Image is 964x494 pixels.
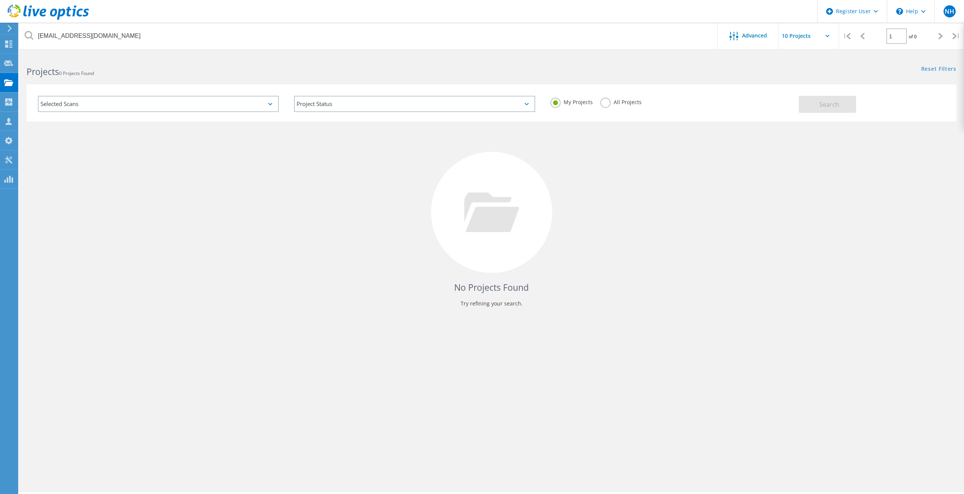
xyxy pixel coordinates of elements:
div: | [839,23,855,50]
span: Search [819,100,839,109]
h4: No Projects Found [34,281,949,294]
p: Try refining your search. [34,298,949,310]
a: Reset Filters [921,66,956,73]
label: My Projects [550,98,593,105]
button: Search [799,96,856,113]
div: Project Status [294,96,535,112]
label: All Projects [600,98,642,105]
div: Selected Scans [38,96,279,112]
span: NH [945,8,954,14]
a: Live Optics Dashboard [8,16,89,21]
svg: \n [896,8,903,15]
div: | [948,23,964,50]
input: Search projects by name, owner, ID, company, etc [19,23,718,49]
b: Projects [27,65,59,78]
span: of 0 [909,33,917,40]
span: Advanced [742,33,767,38]
span: 0 Projects Found [59,70,94,76]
